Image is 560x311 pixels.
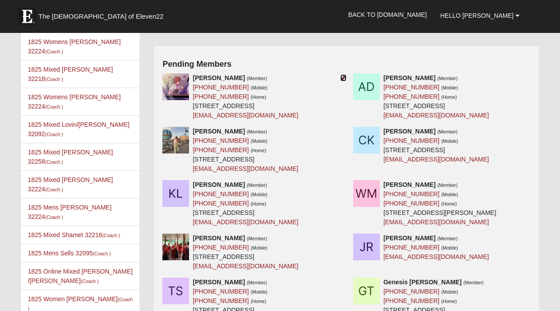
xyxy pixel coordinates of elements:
small: (Mobile) [441,289,458,295]
a: [EMAIL_ADDRESS][DOMAIN_NAME] [383,253,489,260]
strong: [PERSON_NAME] [193,74,245,81]
div: [STREET_ADDRESS] [193,234,298,271]
a: [PHONE_NUMBER] [193,244,249,251]
strong: [PERSON_NAME] [383,74,435,81]
h4: Pending Members [162,60,530,69]
div: [STREET_ADDRESS] [193,127,298,174]
strong: Genesis [PERSON_NAME] [383,279,462,286]
small: (Mobile) [250,85,267,90]
a: [PHONE_NUMBER] [383,200,439,207]
a: [EMAIL_ADDRESS][DOMAIN_NAME] [193,218,298,226]
a: 1825 Mens [PERSON_NAME] 32224(Coach ) [28,204,111,220]
small: (Coach ) [45,132,63,137]
span: Hello [PERSON_NAME] [440,12,514,19]
small: (Member) [247,280,267,285]
a: 1825 Mixed Shamet 32216(Coach ) [28,231,120,238]
a: 1825 Online Mixed [PERSON_NAME] /[PERSON_NAME](Coach ) [28,268,133,284]
span: The [DEMOGRAPHIC_DATA] of Eleven22 [38,12,163,21]
strong: [PERSON_NAME] [193,279,245,286]
a: [PHONE_NUMBER] [383,190,439,198]
a: [PHONE_NUMBER] [193,190,249,198]
small: (Coach ) [45,104,63,109]
a: 1825 Mixed [PERSON_NAME] 32258(Coach ) [28,149,113,165]
a: [EMAIL_ADDRESS][DOMAIN_NAME] [383,112,489,119]
small: (Member) [437,76,458,81]
a: 1825 Mixed Lovin/[PERSON_NAME] 32092(Coach ) [28,121,129,137]
small: (Home) [441,94,457,100]
a: [PHONE_NUMBER] [193,137,249,144]
small: (Member) [437,129,458,134]
a: 1825 Womens [PERSON_NAME] 32224(Coach ) [28,38,121,55]
a: [PHONE_NUMBER] [193,84,249,91]
small: (Coach ) [93,251,111,256]
a: 1825 Mens Sells 32095(Coach ) [28,250,111,257]
a: [EMAIL_ADDRESS][DOMAIN_NAME] [193,165,298,172]
a: [EMAIL_ADDRESS][DOMAIN_NAME] [383,156,489,163]
div: [STREET_ADDRESS] [193,73,298,120]
a: 1825 Womens [PERSON_NAME] 32224(Coach ) [28,93,121,110]
div: [STREET_ADDRESS] [383,73,489,120]
small: (Mobile) [250,245,267,250]
small: (Coach ) [45,49,63,54]
small: (Home) [250,94,266,100]
small: (Mobile) [250,192,267,197]
a: [EMAIL_ADDRESS][DOMAIN_NAME] [193,112,298,119]
a: [PHONE_NUMBER] [193,146,249,153]
small: (Home) [441,201,457,206]
a: [PHONE_NUMBER] [193,200,249,207]
small: (Coach ) [81,279,99,284]
strong: [PERSON_NAME] [383,234,435,242]
div: [STREET_ADDRESS] [193,180,298,227]
a: Hello [PERSON_NAME] [434,4,526,27]
a: 1825 Mixed [PERSON_NAME] 32224(Coach ) [28,176,113,193]
small: (Coach ) [102,233,120,238]
small: (Mobile) [441,138,458,144]
a: [PHONE_NUMBER] [383,84,439,91]
small: (Member) [437,236,458,241]
small: (Member) [437,182,458,188]
a: [PHONE_NUMBER] [383,244,439,251]
small: (Mobile) [250,289,267,295]
strong: [PERSON_NAME] [383,181,435,188]
a: Back to [DOMAIN_NAME] [342,4,434,26]
small: (Member) [247,182,267,188]
a: 1825 Mixed [PERSON_NAME] 32218(Coach ) [28,66,113,82]
a: [PHONE_NUMBER] [193,93,249,100]
small: (Coach ) [45,187,63,192]
small: (Home) [250,148,266,153]
strong: [PERSON_NAME] [383,128,435,135]
a: [PHONE_NUMBER] [383,93,439,100]
a: [PHONE_NUMBER] [383,288,439,295]
small: (Coach ) [45,159,63,165]
a: [EMAIL_ADDRESS][DOMAIN_NAME] [383,218,489,226]
a: [EMAIL_ADDRESS][DOMAIN_NAME] [193,263,298,270]
strong: [PERSON_NAME] [193,128,245,135]
img: Eleven22 logo [18,8,36,25]
small: (Mobile) [250,138,267,144]
small: (Member) [247,236,267,241]
small: (Mobile) [441,192,458,197]
small: (Home) [250,201,266,206]
small: (Member) [247,76,267,81]
small: (Member) [247,129,267,134]
div: [STREET_ADDRESS][PERSON_NAME] [383,180,496,227]
small: (Coach ) [45,214,63,220]
small: (Member) [463,280,484,285]
strong: [PERSON_NAME] [193,234,245,242]
small: (Coach ) [45,77,63,82]
div: [STREET_ADDRESS] [383,127,489,164]
strong: [PERSON_NAME] [193,181,245,188]
a: [PHONE_NUMBER] [193,288,249,295]
a: [PHONE_NUMBER] [383,137,439,144]
small: (Mobile) [441,245,458,250]
small: (Mobile) [441,85,458,90]
a: The [DEMOGRAPHIC_DATA] of Eleven22 [14,3,192,25]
